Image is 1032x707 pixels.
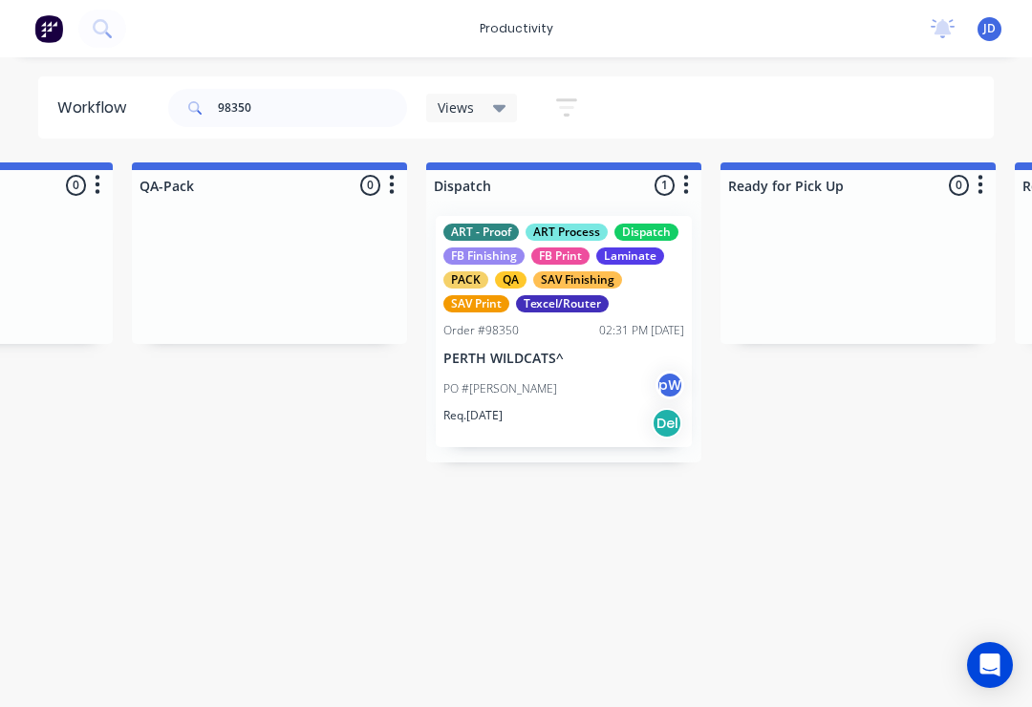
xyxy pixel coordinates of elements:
[533,271,622,289] div: SAV Finishing
[436,216,692,447] div: ART - ProofART ProcessDispatchFB FinishingFB PrintLaminatePACKQASAV FinishingSAV PrintTexcel/Rout...
[614,224,678,241] div: Dispatch
[438,97,474,118] span: Views
[596,247,664,265] div: Laminate
[516,295,609,312] div: Texcel/Router
[967,642,1013,688] div: Open Intercom Messenger
[443,407,503,424] p: Req. [DATE]
[218,89,407,127] input: Search for orders...
[57,96,136,119] div: Workflow
[983,20,996,37] span: JD
[656,371,684,399] div: pW
[526,224,608,241] div: ART Process
[443,295,509,312] div: SAV Print
[443,224,519,241] div: ART - Proof
[652,408,682,439] div: Del
[443,351,684,367] p: PERTH WILDCATS^
[443,247,525,265] div: FB Finishing
[34,14,63,43] img: Factory
[470,14,563,43] div: productivity
[443,271,488,289] div: PACK
[495,271,527,289] div: QA
[443,380,557,397] p: PO #[PERSON_NAME]
[531,247,590,265] div: FB Print
[599,322,684,339] div: 02:31 PM [DATE]
[443,322,519,339] div: Order #98350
